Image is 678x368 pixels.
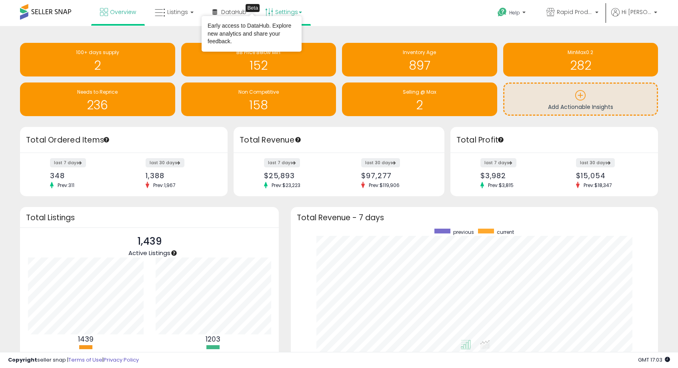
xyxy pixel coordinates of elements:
[268,182,304,189] span: Prev: $23,223
[50,171,118,180] div: 348
[580,182,616,189] span: Prev: $18,347
[103,136,110,143] div: Tooltip anchor
[128,249,170,257] span: Active Listings
[236,49,280,56] span: BB Price Below Min
[576,158,615,167] label: last 30 days
[503,43,658,76] a: MinMax0.2 282
[557,8,593,16] span: Rapid Productz
[181,82,336,116] a: Non Competitive 158
[26,135,222,146] h3: Total Ordered Items
[128,234,170,249] p: 1,439
[509,9,520,16] span: Help
[456,135,652,146] h3: Total Profit
[185,59,332,72] h1: 152
[170,249,178,257] div: Tooltip anchor
[104,356,139,364] a: Privacy Policy
[146,171,214,180] div: 1,388
[342,82,497,116] a: Selling @ Max 2
[611,8,657,26] a: Hi [PERSON_NAME]
[403,88,436,95] span: Selling @ Max
[26,215,273,221] h3: Total Listings
[484,182,518,189] span: Prev: $3,815
[638,356,670,364] span: 2025-10-14 17:03 GMT
[189,352,237,359] div: Repriced
[297,215,652,221] h3: Total Revenue - 7 days
[24,99,171,112] h1: 236
[206,334,220,344] b: 1203
[8,356,37,364] strong: Copyright
[453,229,474,235] span: previous
[77,88,118,95] span: Needs to Reprice
[346,59,493,72] h1: 897
[110,8,136,16] span: Overview
[246,4,260,12] div: Tooltip anchor
[62,352,110,359] div: FBA
[181,43,336,76] a: BB Price Below Min 152
[342,43,497,76] a: Inventory Age 897
[50,158,86,167] label: last 7 days
[240,135,438,146] h3: Total Revenue
[264,171,333,180] div: $25,893
[146,158,184,167] label: last 30 days
[504,84,657,115] a: Add Actionable Insights
[78,334,94,344] b: 1439
[507,59,654,72] h1: 282
[264,158,300,167] label: last 7 days
[20,82,175,116] a: Needs to Reprice 236
[497,7,507,17] i: Get Help
[185,99,332,112] h1: 158
[149,182,180,189] span: Prev: 1,967
[221,8,246,16] span: DataHub
[294,136,302,143] div: Tooltip anchor
[24,59,171,72] h1: 2
[361,171,430,180] div: $97,277
[365,182,404,189] span: Prev: $119,906
[622,8,652,16] span: Hi [PERSON_NAME]
[208,22,296,46] div: Early access to DataHub. Explore new analytics and share your feedback.
[361,158,400,167] label: last 30 days
[568,49,593,56] span: MinMax0.2
[497,136,504,143] div: Tooltip anchor
[480,158,516,167] label: last 7 days
[480,171,548,180] div: $3,982
[8,356,139,364] div: seller snap | |
[238,88,279,95] span: Non Competitive
[548,103,613,111] span: Add Actionable Insights
[76,49,119,56] span: 100+ days supply
[497,229,514,235] span: current
[403,49,436,56] span: Inventory Age
[491,1,534,26] a: Help
[54,182,78,189] span: Prev: 311
[167,8,188,16] span: Listings
[68,356,102,364] a: Terms of Use
[346,99,493,112] h1: 2
[576,171,644,180] div: $15,054
[20,43,175,76] a: 100+ days supply 2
